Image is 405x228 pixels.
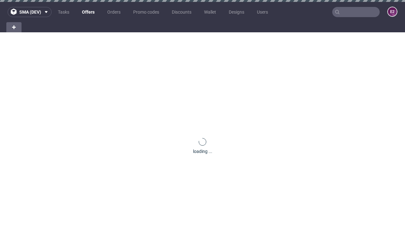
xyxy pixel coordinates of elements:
[388,7,397,16] figcaption: e2
[54,7,73,17] a: Tasks
[200,7,220,17] a: Wallet
[8,7,52,17] button: sma (dev)
[193,148,212,155] div: loading ...
[78,7,98,17] a: Offers
[253,7,272,17] a: Users
[103,7,124,17] a: Orders
[129,7,163,17] a: Promo codes
[225,7,248,17] a: Designs
[19,10,41,14] span: sma (dev)
[168,7,195,17] a: Discounts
